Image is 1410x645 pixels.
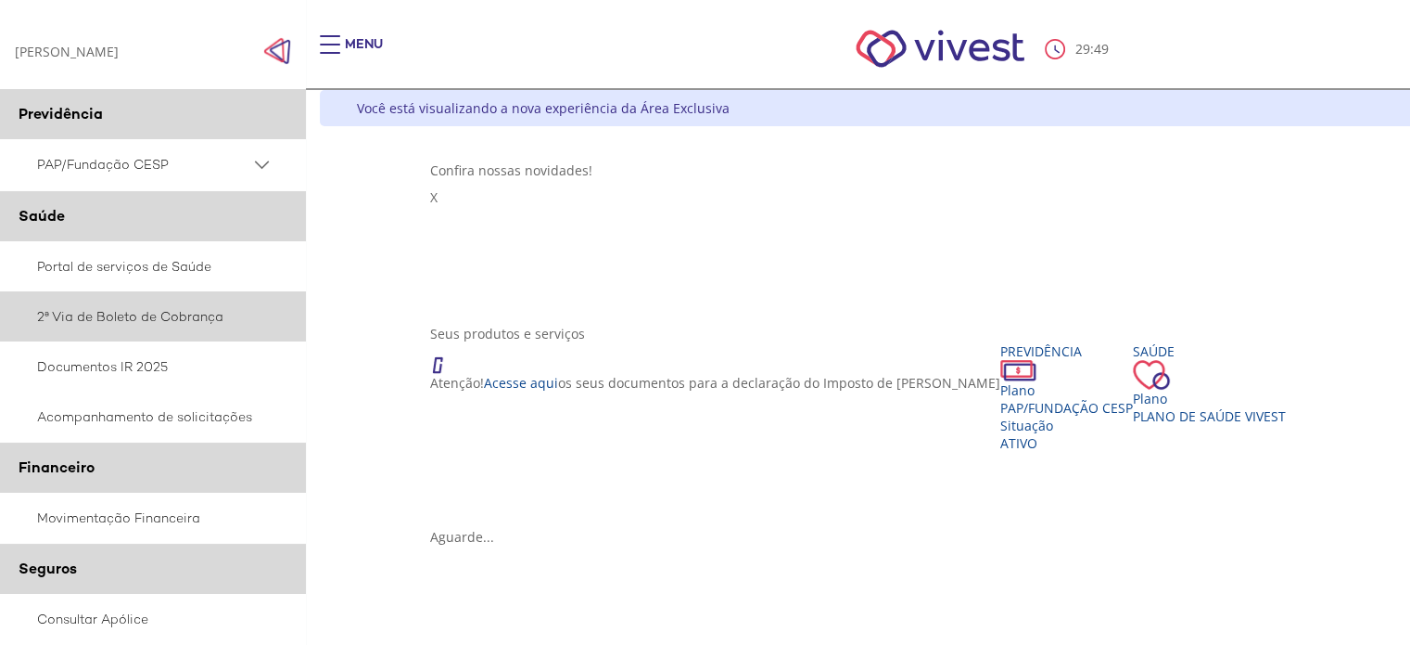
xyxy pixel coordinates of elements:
div: Saúde [1133,342,1286,360]
span: Ativo [1000,434,1037,452]
span: PAP/Fundação CESP [37,153,250,176]
div: Previdência [1000,342,1133,360]
div: [PERSON_NAME] [15,43,119,60]
span: Seguros [19,559,77,578]
span: 49 [1093,40,1108,58]
div: Plano [1133,390,1286,407]
span: Click to close side navigation. [263,37,291,65]
span: Plano de Saúde VIVEST [1133,407,1286,425]
div: Você está visualizando a nova experiência da Área Exclusiva [357,99,730,117]
span: X [430,188,438,206]
p: Atenção! os seus documentos para a declaração do Imposto de [PERSON_NAME] [430,374,1000,392]
img: ico_coracao.png [1133,360,1170,390]
img: ico_atencao.png [430,342,462,374]
div: Menu [345,35,383,72]
span: Financeiro [19,458,95,477]
a: Saúde PlanoPlano de Saúde VIVEST [1133,342,1286,425]
span: Saúde [19,206,65,226]
div: Plano [1000,381,1133,399]
span: Previdência [19,104,103,123]
img: Vivest [835,9,1046,88]
a: Previdência PlanoPAP/Fundação CESP SituaçãoAtivo [1000,342,1133,452]
span: PAP/Fundação CESP [1000,399,1133,417]
div: : [1045,39,1111,59]
img: ico_dinheiro.png [1000,360,1036,381]
span: 29 [1074,40,1089,58]
a: Acesse aqui [484,374,558,392]
img: Fechar menu [263,37,291,65]
div: Situação [1000,417,1133,434]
